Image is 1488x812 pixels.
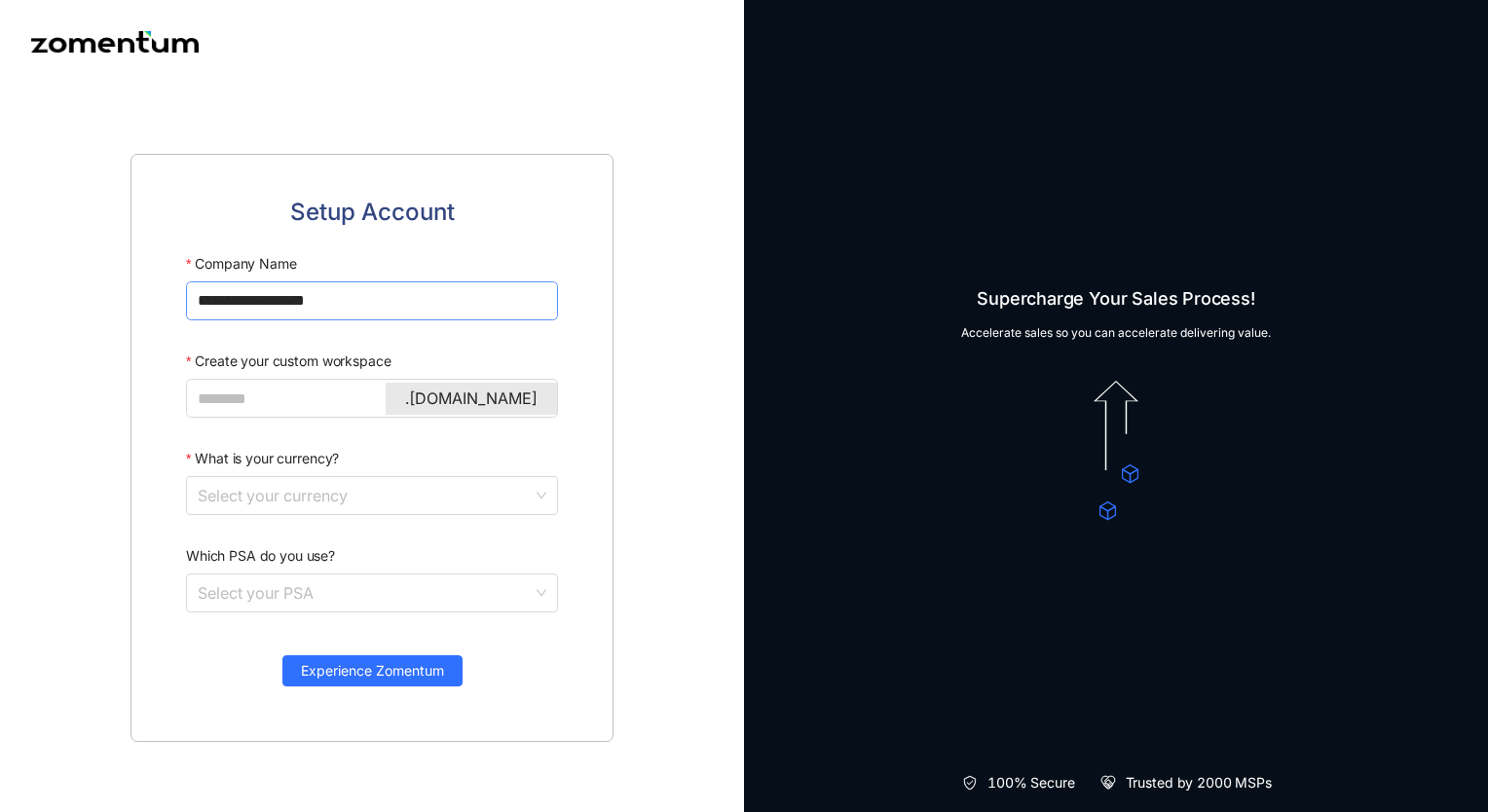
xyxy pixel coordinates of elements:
[386,383,557,415] div: .[DOMAIN_NAME]
[301,660,444,682] span: Experience Zomentum
[282,655,463,686] button: Experience Zomentum
[186,344,391,379] label: Create your custom workspace
[31,31,199,53] img: Zomentum logo
[186,246,297,281] label: Company Name
[186,281,558,320] input: Company Name
[1126,773,1272,793] span: Trusted by 2000 MSPs
[186,538,335,573] label: Which PSA do you use?
[198,387,542,411] input: Create your custom workspace
[987,773,1074,793] span: 100% Secure
[290,194,455,231] span: Setup Account
[961,285,1271,313] span: Supercharge Your Sales Process!
[186,441,339,476] label: What is your currency?
[961,324,1271,342] span: Accelerate sales so you can accelerate delivering value.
